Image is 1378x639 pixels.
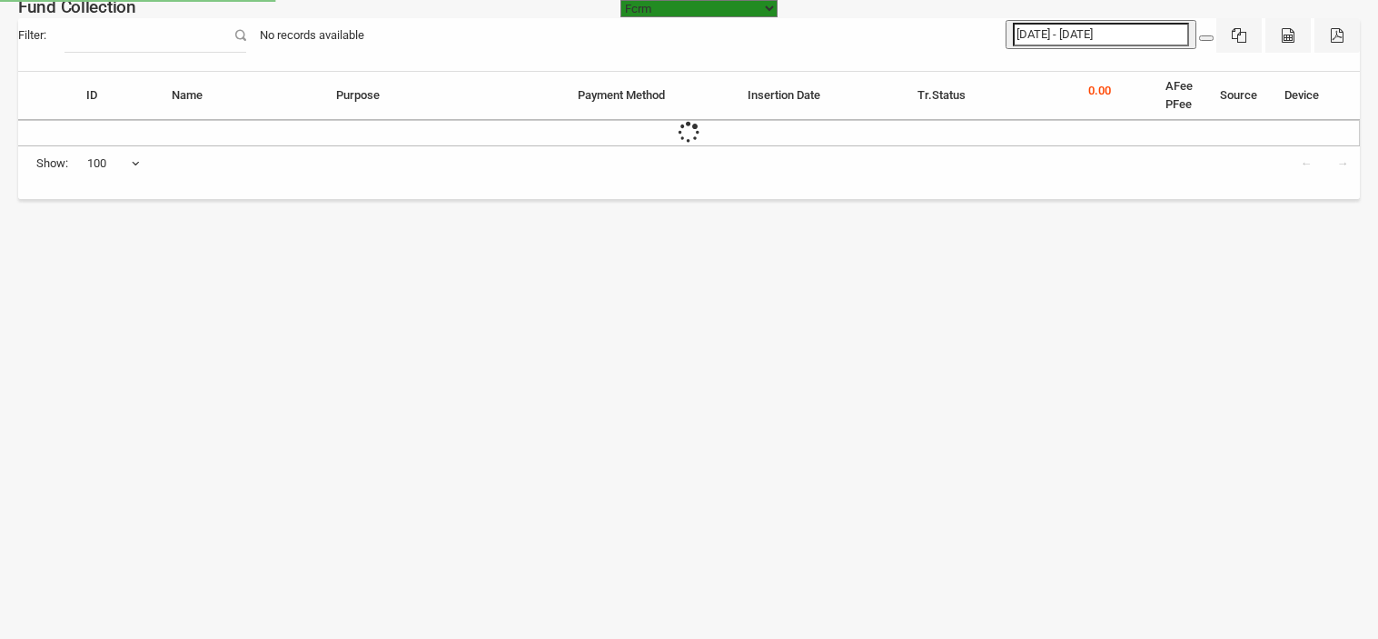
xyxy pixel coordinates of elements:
[246,18,378,53] div: No records available
[1165,77,1193,95] li: AFee
[1088,82,1111,100] p: 0.00
[1216,18,1262,53] button: Excel
[1165,95,1193,114] li: PFee
[1314,18,1360,53] button: Pdf
[904,72,1075,120] th: Tr.Status
[158,72,322,120] th: Name
[564,72,734,120] th: Payment Method
[1325,146,1360,181] a: →
[1271,72,1333,120] th: Device
[1206,72,1271,120] th: Source
[734,72,904,120] th: Insertion Date
[64,18,246,53] input: Filter:
[322,72,563,120] th: Purpose
[1289,146,1323,181] a: ←
[73,72,158,120] th: ID
[86,146,141,181] span: 100
[87,155,140,173] span: 100
[36,155,68,173] span: Show:
[1265,18,1311,53] button: CSV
